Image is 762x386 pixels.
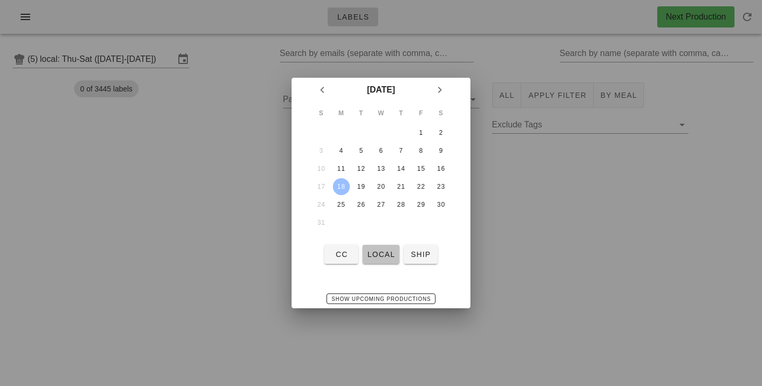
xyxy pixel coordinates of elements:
th: M [332,103,351,123]
button: 4 [333,142,350,159]
div: 6 [373,147,389,154]
div: 5 [352,147,369,154]
button: [DATE] [362,80,399,100]
button: 19 [352,178,369,195]
button: 18 [333,178,350,195]
th: T [392,103,411,123]
button: ship [404,245,438,264]
button: 5 [352,142,369,159]
button: 12 [352,160,369,177]
button: 30 [432,196,449,213]
th: T [351,103,370,123]
div: 4 [333,147,350,154]
button: 20 [373,178,389,195]
button: 26 [352,196,369,213]
span: ship [408,250,433,259]
button: Show Upcoming Productions [326,293,436,304]
button: 21 [393,178,410,195]
button: 2 [432,124,449,141]
div: 30 [432,201,449,208]
span: Show Upcoming Productions [331,296,431,302]
button: 23 [432,178,449,195]
div: 21 [393,183,410,190]
div: 15 [412,165,429,172]
th: W [371,103,391,123]
div: 8 [412,147,429,154]
button: 13 [373,160,389,177]
button: 16 [432,160,449,177]
div: 9 [432,147,449,154]
button: 27 [373,196,389,213]
span: local [367,250,395,259]
span: CC [329,250,354,259]
th: S [431,103,450,123]
button: 22 [412,178,429,195]
button: Next month [430,80,449,99]
button: 28 [393,196,410,213]
button: 6 [373,142,389,159]
div: 25 [333,201,350,208]
div: 28 [393,201,410,208]
button: 7 [393,142,410,159]
div: 7 [393,147,410,154]
button: 29 [412,196,429,213]
div: 13 [373,165,389,172]
th: F [412,103,431,123]
div: 23 [432,183,449,190]
button: 11 [333,160,350,177]
div: 26 [352,201,369,208]
div: 12 [352,165,369,172]
button: 25 [333,196,350,213]
div: 14 [393,165,410,172]
div: 2 [432,129,449,136]
div: 1 [412,129,429,136]
th: S [312,103,331,123]
div: 29 [412,201,429,208]
div: 19 [352,183,369,190]
div: 11 [333,165,350,172]
button: 8 [412,142,429,159]
div: 16 [432,165,449,172]
div: 18 [333,183,350,190]
div: 27 [373,201,389,208]
button: CC [324,245,358,264]
div: 20 [373,183,389,190]
button: local [362,245,399,264]
button: 1 [412,124,429,141]
button: 9 [432,142,449,159]
div: 22 [412,183,429,190]
button: 15 [412,160,429,177]
button: 14 [393,160,410,177]
button: Previous month [313,80,332,99]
